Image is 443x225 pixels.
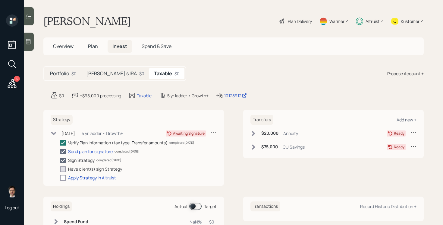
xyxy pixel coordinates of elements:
div: Ready [394,144,404,150]
div: Sign Strategy [68,157,95,163]
div: completed [DATE] [96,158,121,162]
div: $0 [174,70,180,77]
h5: [PERSON_NAME]'s IRA [86,71,137,76]
div: Awaiting Signature [173,131,205,136]
h6: $75,000 [261,144,278,149]
div: +$95,000 processing [80,92,121,99]
h6: Transactions [250,201,280,211]
div: Altruist [366,18,380,24]
div: Propose Account + [387,70,424,77]
div: Log out [5,205,19,211]
span: Plan [88,43,98,50]
h5: Portfolio [50,71,69,76]
div: Record Historic Distribution + [360,204,416,209]
div: NaN% [190,219,202,225]
h5: Taxable [154,71,172,76]
div: Add new + [397,117,416,123]
div: completed [DATE] [169,140,194,145]
img: jonah-coleman-headshot.png [6,185,18,198]
h6: Strategy [51,115,73,125]
h1: [PERSON_NAME] [43,14,131,28]
h6: Transfers [250,115,273,125]
div: $0 [59,92,64,99]
div: [DATE] [61,130,75,137]
h6: Holdings [51,201,72,211]
div: completed [DATE] [115,149,139,154]
div: $0 [71,70,77,77]
div: $0 [209,219,214,225]
div: Verify Plan Information (tax type, Transfer amounts) [68,140,168,146]
div: 5 yr ladder • Growth+ [82,130,123,137]
div: Plan Delivery [288,18,312,24]
div: CU Savings [283,144,305,150]
div: Warmer [329,18,344,24]
div: Kustomer [401,18,419,24]
h6: Spend Fund [64,219,93,224]
div: Annuity [283,130,298,137]
div: Actual [174,203,187,210]
div: Send plan for signature [68,148,113,155]
div: $0 [139,70,144,77]
div: 3 [14,76,20,82]
span: Invest [112,43,127,50]
div: Target [204,203,217,210]
div: 5 yr ladder • Growth+ [167,92,209,99]
h6: $20,000 [261,131,278,136]
div: Apply Strategy In Altruist [68,175,116,181]
div: 10128912 [224,92,247,99]
div: Taxable [137,92,152,99]
span: Spend & Save [142,43,171,50]
span: Overview [53,43,74,50]
div: Have client(s) sign Strategy [68,166,122,172]
div: Ready [394,131,404,136]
